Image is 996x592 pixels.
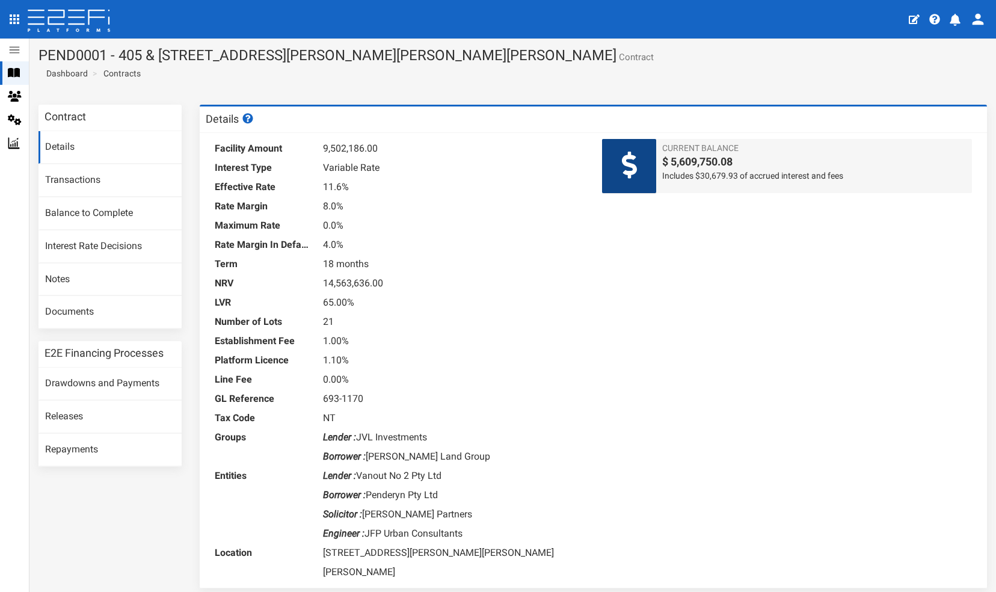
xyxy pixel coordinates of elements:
[215,331,311,351] dt: Establishment Fee
[38,401,182,433] a: Releases
[323,274,585,293] dd: 14,563,636.00
[38,368,182,400] a: Drawdowns and Payments
[323,409,585,428] dd: NT
[38,230,182,263] a: Interest Rate Decisions
[323,139,585,158] dd: 9,502,186.00
[323,389,585,409] dd: 693-1170
[41,69,88,78] span: Dashboard
[45,348,164,359] h3: E2E Financing Processes
[103,67,141,79] a: Contracts
[323,351,585,370] dd: 1.10%
[323,293,585,312] dd: 65.00%
[215,254,311,274] dt: Term
[662,142,966,154] span: Current Balance
[323,486,585,505] dd: Penderyn Pty Ltd
[662,170,966,182] span: Includes $30,679.93 of accrued interest and fees
[323,197,585,216] dd: 8.0%
[215,466,311,486] dt: Entities
[38,434,182,466] a: Repayments
[323,470,356,481] i: Lender :
[323,158,585,177] dd: Variable Rate
[323,312,585,331] dd: 21
[215,428,311,447] dt: Groups
[323,489,366,501] i: Borrower :
[38,164,182,197] a: Transactions
[215,235,311,254] dt: Rate Margin In Default
[215,409,311,428] dt: Tax Code
[323,428,585,447] dd: JVL Investments
[323,431,356,443] i: Lender :
[323,451,366,462] i: Borrower :
[215,177,311,197] dt: Effective Rate
[323,543,585,582] dd: [STREET_ADDRESS][PERSON_NAME][PERSON_NAME][PERSON_NAME]
[215,543,311,563] dt: Location
[323,216,585,235] dd: 0.0%
[323,254,585,274] dd: 18 months
[323,235,585,254] dd: 4.0%
[662,154,966,170] span: $ 5,609,750.08
[215,274,311,293] dt: NRV
[323,528,364,539] i: Engineer :
[38,48,987,63] h1: PEND0001 - 405 & [STREET_ADDRESS][PERSON_NAME][PERSON_NAME][PERSON_NAME]
[215,389,311,409] dt: GL Reference
[323,177,585,197] dd: 11.6%
[38,264,182,296] a: Notes
[215,158,311,177] dt: Interest Type
[38,131,182,164] a: Details
[206,113,255,125] h3: Details
[323,370,585,389] dd: 0.00%
[323,466,585,486] dd: Vanout No 2 Pty Ltd
[215,312,311,331] dt: Number of Lots
[45,111,86,122] h3: Contract
[323,524,585,543] dd: JFP Urban Consultants
[38,197,182,230] a: Balance to Complete
[323,505,585,524] dd: [PERSON_NAME] Partners
[323,447,585,466] dd: [PERSON_NAME] Land Group
[323,331,585,351] dd: 1.00%
[215,216,311,235] dt: Maximum Rate
[215,351,311,370] dt: Platform Licence
[215,139,311,158] dt: Facility Amount
[38,296,182,328] a: Documents
[323,508,362,520] i: Solicitor :
[41,67,88,79] a: Dashboard
[215,293,311,312] dt: LVR
[215,197,311,216] dt: Rate Margin
[215,370,311,389] dt: Line Fee
[616,53,654,62] small: Contract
